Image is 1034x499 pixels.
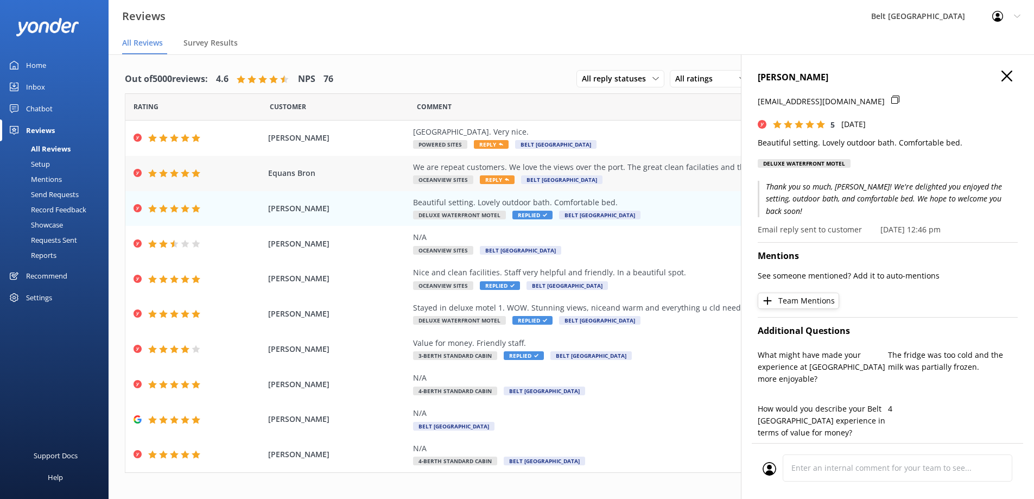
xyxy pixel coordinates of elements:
span: Equans Bron [268,167,408,179]
span: Deluxe Waterfront Motel [413,211,506,219]
h4: Mentions [758,249,1018,263]
div: Reviews [26,119,55,141]
span: Belt [GEOGRAPHIC_DATA] [504,387,585,395]
div: Showcase [7,217,63,232]
a: Send Requests [7,187,109,202]
div: Settings [26,287,52,308]
p: Email reply sent to customer [758,224,862,236]
span: 4-Berth Standard Cabin [413,387,497,395]
h4: Out of 5000 reviews: [125,72,208,86]
div: N/A [413,372,907,384]
h4: NPS [298,72,315,86]
div: Nice and clean facilities. Staff very helpful and friendly. In a beautiful spot. [413,267,907,279]
span: Date [270,102,306,112]
span: Reply [474,140,509,149]
p: Thank you so much, [PERSON_NAME]! We're delighted you enjoyed the setting, outdoor bath, and comf... [758,181,1018,217]
span: [PERSON_NAME] [268,203,408,214]
span: Replied [512,211,553,219]
h3: Reviews [122,8,166,25]
div: N/A [413,231,907,243]
a: Requests Sent [7,232,109,248]
span: [PERSON_NAME] [268,132,408,144]
span: [PERSON_NAME] [268,308,408,320]
a: Setup [7,156,109,172]
span: 3-Berth Standard Cabin [413,351,497,360]
span: [PERSON_NAME] [268,273,408,285]
a: Mentions [7,172,109,187]
span: [PERSON_NAME] [268,343,408,355]
span: Oceanview Sites [413,246,473,255]
span: Belt [GEOGRAPHIC_DATA] [504,457,585,465]
p: The fridge was too cold and the milk was partially frozen. [888,349,1018,374]
h4: [PERSON_NAME] [758,71,1018,85]
div: Stayed in deluxe motel 1. WOW. Stunning views, niceand warm and everything u cld need. [413,302,907,314]
span: Belt [GEOGRAPHIC_DATA] [526,281,608,290]
div: Reports [7,248,56,263]
span: All ratings [675,73,719,85]
h4: 76 [323,72,333,86]
span: Oceanview Sites [413,281,473,290]
button: Close [1001,71,1012,83]
p: [DATE] [841,118,866,130]
div: Help [48,466,63,488]
span: [PERSON_NAME] [268,449,408,460]
span: Replied [480,281,520,290]
span: All Reviews [122,37,163,48]
span: Belt [GEOGRAPHIC_DATA] [550,351,632,360]
span: [PERSON_NAME] [268,238,408,250]
a: Reports [7,248,109,263]
span: Belt [GEOGRAPHIC_DATA] [413,422,494,431]
span: [PERSON_NAME] [268,378,408,390]
span: Date [134,102,158,112]
div: Recommend [26,265,67,287]
div: Send Requests [7,187,79,202]
div: Mentions [7,172,62,187]
div: Home [26,54,46,76]
p: 4 [888,403,1018,415]
p: What might have made your experience at [GEOGRAPHIC_DATA] more enjoyable? [758,349,888,386]
span: Replied [504,351,544,360]
p: Beautiful setting. Lovely outdoor bath. Comfortable bed. [758,137,1018,149]
div: Chatbot [26,98,53,119]
div: Requests Sent [7,232,77,248]
span: 4-Berth Standard Cabin [413,457,497,465]
div: All Reviews [7,141,71,156]
span: Reply [480,175,515,184]
div: Setup [7,156,50,172]
a: Showcase [7,217,109,232]
a: Record Feedback [7,202,109,217]
span: Belt [GEOGRAPHIC_DATA] [480,246,561,255]
h4: Additional Questions [758,324,1018,338]
span: 5 [830,119,835,130]
span: Deluxe Waterfront Motel [413,316,506,325]
p: How would you describe your Belt [GEOGRAPHIC_DATA] experience in terms of value for money? [758,403,888,439]
p: [EMAIL_ADDRESS][DOMAIN_NAME] [758,96,885,108]
div: Deluxe Waterfront Motel [758,159,851,168]
span: Belt [GEOGRAPHIC_DATA] [515,140,597,149]
div: We are repeat customers. We love the views over the port. The great clean facilaties and the love... [413,161,907,173]
span: Replied [512,316,553,325]
span: Belt [GEOGRAPHIC_DATA] [559,211,640,219]
p: See someone mentioned? Add it to auto-mentions [758,270,1018,282]
button: Team Mentions [758,293,839,309]
span: Powered Sites [413,140,467,149]
span: Belt [GEOGRAPHIC_DATA] [559,316,640,325]
span: Question [417,102,452,112]
span: Belt [GEOGRAPHIC_DATA] [521,175,602,184]
span: [PERSON_NAME] [268,413,408,425]
h4: 4.6 [216,72,229,86]
span: All reply statuses [582,73,652,85]
span: Oceanview Sites [413,175,473,184]
div: N/A [413,443,907,454]
div: Record Feedback [7,202,86,217]
img: yonder-white-logo.png [16,18,79,36]
span: Survey Results [183,37,238,48]
div: [GEOGRAPHIC_DATA]. Very nice. [413,126,907,138]
a: All Reviews [7,141,109,156]
div: N/A [413,407,907,419]
div: Support Docs [34,445,78,466]
img: user_profile.svg [763,462,776,476]
div: Beautiful setting. Lovely outdoor bath. Comfortable bed. [413,197,907,209]
p: [DATE] 12:46 pm [880,224,941,236]
div: Value for money. Friendly staff. [413,337,907,349]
